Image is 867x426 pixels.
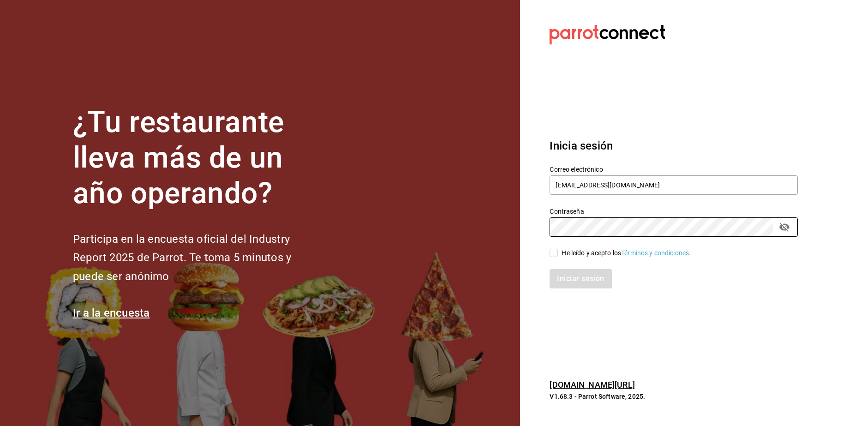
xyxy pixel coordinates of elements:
h3: Inicia sesión [550,138,798,154]
button: passwordField [777,219,792,235]
a: Términos y condiciones. [621,249,691,257]
input: Ingresa tu correo electrónico [550,175,798,195]
h2: Participa en la encuesta oficial del Industry Report 2025 de Parrot. Te toma 5 minutos y puede se... [73,230,322,286]
label: Contraseña [550,208,798,215]
div: He leído y acepto los [562,248,691,258]
p: V1.68.3 - Parrot Software, 2025. [550,392,798,401]
h1: ¿Tu restaurante lleva más de un año operando? [73,105,322,211]
label: Correo electrónico [550,166,798,173]
a: Ir a la encuesta [73,306,150,319]
a: [DOMAIN_NAME][URL] [550,380,634,390]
